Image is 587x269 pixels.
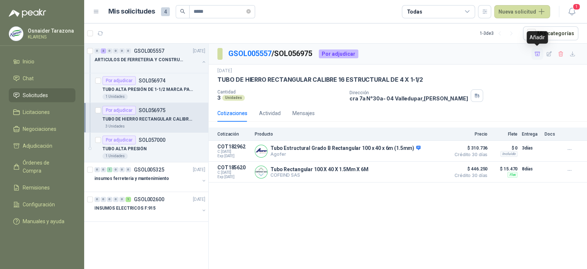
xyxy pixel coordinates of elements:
[451,173,487,178] span: Crédito 30 días
[94,167,100,172] div: 0
[451,152,487,157] span: Crédito 30 días
[9,122,75,136] a: Negociaciones
[9,27,23,41] img: Company Logo
[9,9,46,18] img: Logo peakr
[126,197,131,202] div: 1
[246,8,251,15] span: close-circle
[492,165,517,173] p: $ 15.470
[84,103,208,133] a: Por adjudicarSOL056975TUBO DE HIERRO RECTANGULAR CALIBRE 16 ESTRUCTURAL DE 4 X 1-1/23 Unidades
[102,76,136,85] div: Por adjudicar
[23,159,68,175] span: Órdenes de Compra
[270,145,420,152] p: Tubo Estructural Grado B Rectangular 100 x 40 x 6m (1.5mm)
[23,184,50,192] span: Remisiones
[494,5,550,18] button: Nueva solicitud
[492,132,517,137] p: Flete
[217,132,250,137] p: Cotización
[217,170,250,175] span: C: [DATE]
[84,73,208,103] a: Por adjudicarSOL056974TUBO ALTA PRESIÓN DE 1-1/2 MARCA PAVCO1 Unidades
[217,89,344,95] p: Cantidad
[23,108,50,116] span: Licitaciones
[23,217,64,225] span: Manuales y ayuda
[522,144,540,152] p: 3 días
[102,106,136,115] div: Por adjudicar
[217,67,232,74] p: [DATE]
[119,197,125,202] div: 0
[126,48,131,54] div: 0
[246,9,251,14] span: close-circle
[217,150,250,154] span: C: [DATE]
[113,167,119,172] div: 0
[255,166,267,178] img: Company Logo
[259,109,281,117] div: Actividad
[102,136,136,144] div: Por adjudicar
[9,198,75,211] a: Configuración
[94,205,156,212] p: INSUMOS ELECTRICOS F:915
[134,48,164,54] p: GSOL005557
[23,142,52,150] span: Adjudicación
[102,86,194,93] p: TUBO ALTA PRESIÓN DE 1-1/2 MARCA PAVCO
[500,151,517,157] div: Incluido
[101,167,106,172] div: 0
[9,181,75,195] a: Remisiones
[119,48,125,54] div: 0
[480,27,517,39] div: 1 - 3 de 3
[23,58,34,66] span: Inicio
[23,91,48,99] span: Solicitudes
[270,166,369,172] p: Tubo Rectangular 100 X 40 X 1.5Mm X 6M
[102,124,128,129] div: 3 Unidades
[94,47,207,70] a: 0 3 0 0 0 0 GSOL005557[DATE] ARTICULOS DE FERRETERIA Y CONSTRUCCION EN GENERAL
[23,125,56,133] span: Negociaciones
[193,166,205,173] p: [DATE]
[107,167,112,172] div: 1
[107,48,112,54] div: 0
[101,197,106,202] div: 0
[134,167,164,172] p: GSOL005325
[527,31,548,44] div: Añadir
[407,8,422,16] div: Todas
[572,3,580,10] span: 1
[102,145,147,152] p: TUBO ALTA PRESIÓN
[451,132,487,137] p: Precio
[23,200,55,209] span: Configuración
[101,48,106,54] div: 3
[217,154,250,158] span: Exp: [DATE]
[217,144,250,150] p: COT182962
[9,88,75,102] a: Solicitudes
[492,144,517,152] p: $ 0
[9,71,75,85] a: Chat
[94,165,207,189] a: 0 0 1 0 0 0 GSOL005325[DATE] insumos ferreteria y mantenimiento
[228,48,313,59] p: / SOL056975
[84,133,208,162] a: Por adjudicarSOL057000TUBO ALTA PRESIÓN1 Unidades
[28,35,74,39] p: KLARENS
[349,95,468,102] p: cra 7a N°30a- 04 Valledupar , [PERSON_NAME]
[9,214,75,228] a: Manuales y ayuda
[222,95,245,101] div: Unidades
[451,165,487,173] span: $ 446.250
[161,7,170,16] span: 4
[94,48,100,54] div: 0
[139,108,165,113] p: SOL056975
[217,76,423,84] p: TUBO DE HIERRO RECTANGULAR CALIBRE 16 ESTRUCTURAL DE 4 X 1-1/2
[523,26,578,40] button: Mís categorías
[119,167,125,172] div: 0
[9,156,75,178] a: Órdenes de Compra
[270,151,420,157] p: Agofer
[507,172,517,178] div: Flex
[102,153,128,159] div: 1 Unidades
[9,139,75,153] a: Adjudicación
[139,137,165,143] p: SOL057000
[9,55,75,69] a: Inicio
[23,74,34,82] span: Chat
[255,132,446,137] p: Producto
[193,48,205,55] p: [DATE]
[102,116,194,123] p: TUBO DE HIERRO RECTANGULAR CALIBRE 16 ESTRUCTURAL DE 4 X 1-1/2
[319,49,358,58] div: Por adjudicar
[193,196,205,203] p: [DATE]
[217,175,250,179] span: Exp: [DATE]
[522,132,540,137] p: Entrega
[217,95,221,101] p: 3
[113,48,119,54] div: 0
[113,197,119,202] div: 0
[228,49,272,58] a: GSOL005557
[94,175,169,182] p: insumos ferreteria y mantenimiento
